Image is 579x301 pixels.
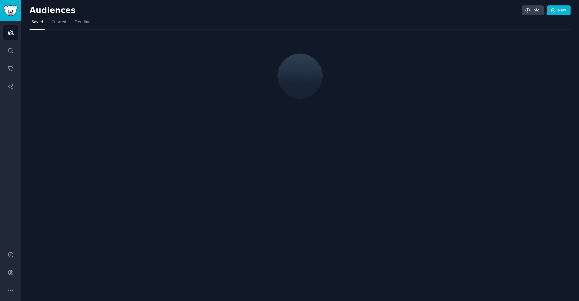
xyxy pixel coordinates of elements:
[73,17,93,30] a: Trending
[30,17,45,30] a: Saved
[522,5,544,16] a: Info
[32,20,43,25] span: Saved
[49,17,68,30] a: Curated
[4,5,17,16] img: GummySearch logo
[30,6,522,15] h2: Audiences
[547,5,571,16] a: New
[52,20,66,25] span: Curated
[75,20,90,25] span: Trending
